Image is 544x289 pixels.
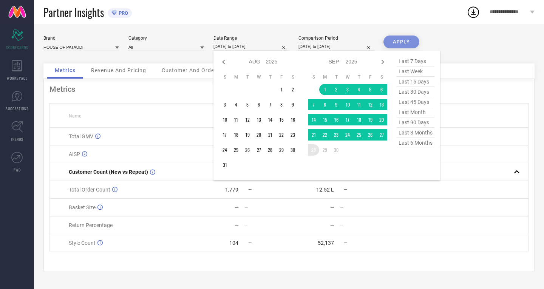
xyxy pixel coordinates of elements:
td: Mon Sep 15 2025 [319,114,331,125]
span: SCORECARDS [6,45,28,50]
td: Fri Sep 26 2025 [365,129,376,141]
td: Thu Sep 04 2025 [353,84,365,95]
td: Tue Aug 05 2025 [242,99,253,110]
td: Mon Sep 29 2025 [319,144,331,156]
td: Fri Aug 08 2025 [276,99,287,110]
td: Mon Aug 18 2025 [230,129,242,141]
td: Sun Aug 17 2025 [219,129,230,141]
th: Saturday [287,74,298,80]
span: TRENDS [11,136,23,142]
td: Tue Sep 09 2025 [331,99,342,110]
td: Fri Sep 19 2025 [365,114,376,125]
span: last 90 days [397,117,434,128]
td: Sun Sep 21 2025 [308,129,319,141]
td: Wed Aug 13 2025 [253,114,264,125]
div: — [235,222,239,228]
th: Thursday [264,74,276,80]
td: Wed Aug 06 2025 [253,99,264,110]
td: Fri Sep 12 2025 [365,99,376,110]
td: Thu Sep 11 2025 [353,99,365,110]
span: PRO [117,10,128,16]
td: Wed Aug 20 2025 [253,129,264,141]
th: Wednesday [342,74,353,80]
div: Next month [378,57,387,66]
div: — [244,223,289,228]
td: Tue Sep 16 2025 [331,114,342,125]
td: Wed Sep 17 2025 [342,114,353,125]
td: Sun Aug 10 2025 [219,114,230,125]
td: Fri Aug 15 2025 [276,114,287,125]
span: Metrics [55,67,76,73]
div: Open download list [467,5,480,19]
span: WORKSPACE [7,75,28,81]
th: Thursday [353,74,365,80]
td: Tue Aug 26 2025 [242,144,253,156]
td: Tue Sep 23 2025 [331,129,342,141]
th: Monday [230,74,242,80]
td: Wed Sep 10 2025 [342,99,353,110]
td: Sun Aug 31 2025 [219,159,230,171]
div: 104 [229,240,238,246]
td: Sat Aug 09 2025 [287,99,298,110]
span: — [248,187,252,192]
span: Revenue And Pricing [91,67,146,73]
th: Wednesday [253,74,264,80]
td: Thu Aug 21 2025 [264,129,276,141]
td: Tue Aug 12 2025 [242,114,253,125]
div: — [340,205,384,210]
input: Select date range [213,43,289,51]
div: Date Range [213,36,289,41]
td: Fri Aug 22 2025 [276,129,287,141]
th: Monday [319,74,331,80]
td: Thu Aug 14 2025 [264,114,276,125]
td: Sat Aug 23 2025 [287,129,298,141]
span: FWD [14,167,21,173]
td: Thu Aug 07 2025 [264,99,276,110]
div: — [244,205,289,210]
td: Sun Aug 03 2025 [219,99,230,110]
div: Metrics [49,85,529,94]
td: Tue Sep 30 2025 [331,144,342,156]
td: Mon Aug 04 2025 [230,99,242,110]
th: Saturday [376,74,387,80]
td: Tue Aug 19 2025 [242,129,253,141]
div: Brand [43,36,119,41]
span: Partner Insights [43,5,104,20]
td: Sat Sep 27 2025 [376,129,387,141]
td: Sat Sep 20 2025 [376,114,387,125]
div: 52,137 [318,240,334,246]
td: Thu Aug 28 2025 [264,144,276,156]
div: — [330,204,334,210]
div: — [235,204,239,210]
td: Sat Aug 30 2025 [287,144,298,156]
span: Total GMV [69,133,93,139]
th: Tuesday [331,74,342,80]
span: Style Count [69,240,96,246]
div: Category [128,36,204,41]
span: last week [397,66,434,77]
td: Mon Sep 22 2025 [319,129,331,141]
td: Sat Aug 16 2025 [287,114,298,125]
th: Sunday [308,74,319,80]
span: Basket Size [69,204,96,210]
span: last 30 days [397,87,434,97]
td: Wed Sep 24 2025 [342,129,353,141]
span: Customer Count (New vs Repeat) [69,169,148,175]
td: Mon Sep 01 2025 [319,84,331,95]
div: — [340,223,384,228]
td: Wed Sep 03 2025 [342,84,353,95]
td: Sat Sep 13 2025 [376,99,387,110]
td: Wed Aug 27 2025 [253,144,264,156]
td: Sun Sep 28 2025 [308,144,319,156]
td: Fri Sep 05 2025 [365,84,376,95]
span: Name [69,113,81,119]
td: Fri Aug 01 2025 [276,84,287,95]
td: Tue Sep 02 2025 [331,84,342,95]
td: Thu Sep 25 2025 [353,129,365,141]
input: Select comparison period [298,43,374,51]
td: Sat Aug 02 2025 [287,84,298,95]
span: AISP [69,151,80,157]
div: 12.52 L [316,187,334,193]
td: Mon Aug 11 2025 [230,114,242,125]
span: Customer And Orders [162,67,219,73]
